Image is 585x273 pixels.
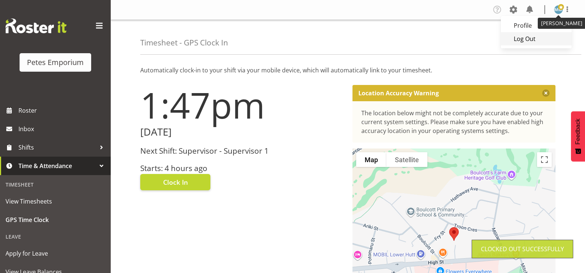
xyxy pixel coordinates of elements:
h2: [DATE] [140,126,344,138]
div: Leave [2,229,109,244]
a: Profile [501,19,572,32]
span: GPS Time Clock [6,214,105,225]
p: Location Accuracy Warning [358,89,439,97]
button: Clock In [140,174,210,190]
span: Shifts [18,142,96,153]
img: Rosterit website logo [6,18,66,33]
h3: Starts: 4 hours ago [140,164,344,173]
a: GPS Time Clock [2,211,109,229]
a: View Timesheets [2,192,109,211]
span: Apply for Leave [6,248,105,259]
img: mandy-mosley3858.jpg [554,5,563,14]
div: Petes Emporium [27,57,84,68]
a: Apply for Leave [2,244,109,263]
span: Feedback [575,119,581,144]
span: Inbox [18,123,107,134]
h3: Next Shift: Supervisor - Supervisor 1 [140,147,344,155]
button: Toggle fullscreen view [537,152,552,167]
h4: Timesheet - GPS Clock In [140,38,228,47]
span: Roster [18,105,107,116]
button: Close message [542,89,550,97]
div: Timesheet [2,177,109,192]
h1: 1:47pm [140,85,344,125]
div: Clocked out Successfully [481,245,564,253]
button: Feedback - Show survey [571,111,585,161]
p: Automatically clock-in to your shift via your mobile device, which will automatically link to you... [140,66,555,75]
span: View Timesheets [6,196,105,207]
div: The location below might not be completely accurate due to your current system settings. Please m... [361,109,547,135]
span: Clock In [163,177,188,187]
button: Show satellite imagery [386,152,427,167]
button: Show street map [356,152,386,167]
span: Time & Attendance [18,160,96,171]
a: Log Out [501,32,572,45]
